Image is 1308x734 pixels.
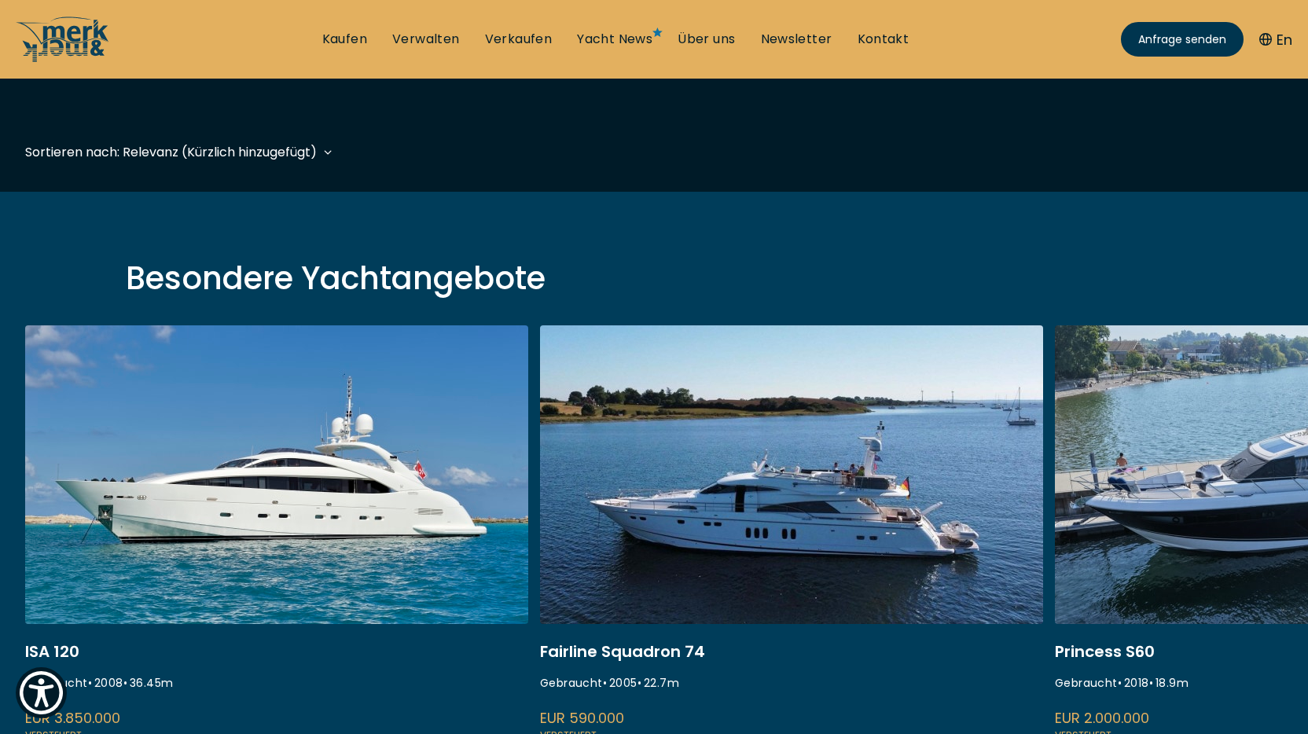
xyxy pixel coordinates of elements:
[485,31,553,48] a: Verkaufen
[1259,29,1292,50] button: En
[678,31,735,48] a: Über uns
[858,31,909,48] a: Kontakt
[1121,22,1244,57] a: Anfrage senden
[761,31,832,48] a: Newsletter
[322,31,367,48] a: Kaufen
[577,31,652,48] a: Yacht News
[25,142,317,162] div: Sortieren nach: Relevanz (Kürzlich hinzugefügt)
[16,667,67,718] button: Show Accessibility Preferences
[392,31,460,48] a: Verwalten
[1138,31,1226,48] span: Anfrage senden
